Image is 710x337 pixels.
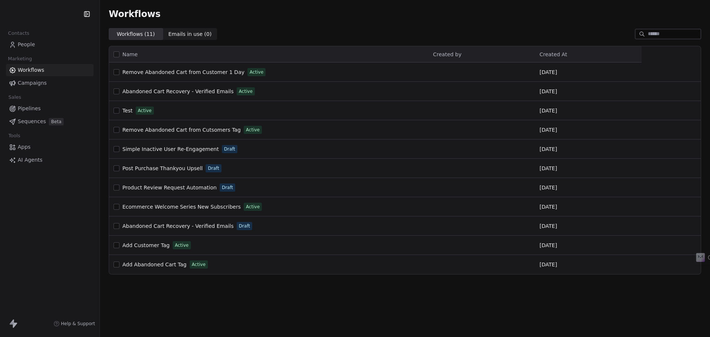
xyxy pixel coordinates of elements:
[239,223,250,229] span: Draft
[122,261,187,268] a: Add Abandoned Cart Tag
[49,118,64,125] span: Beta
[540,203,557,210] span: [DATE]
[138,107,152,114] span: Active
[18,105,41,112] span: Pipelines
[540,126,557,134] span: [DATE]
[122,108,133,114] span: Test
[122,145,219,153] a: Simple Inactive User Re-Engagement
[122,88,234,94] span: Abandoned Cart Recovery - Verified Emails
[18,143,31,151] span: Apps
[6,102,94,115] a: Pipelines
[239,88,253,95] span: Active
[122,242,170,248] span: Add Customer Tag
[224,146,235,152] span: Draft
[122,223,234,229] span: Abandoned Cart Recovery - Verified Emails
[122,88,234,95] a: Abandoned Cart Recovery - Verified Emails
[6,77,94,89] a: Campaigns
[6,141,94,153] a: Apps
[18,66,44,74] span: Workflows
[122,51,138,58] span: Name
[540,145,557,153] span: [DATE]
[122,165,203,171] span: Post Purchase Thankyou Upsell
[122,69,244,75] span: Remove Abandoned Cart from Customer 1 Day
[122,185,217,191] span: Product Review Request Automation
[61,321,95,327] span: Help & Support
[540,242,557,249] span: [DATE]
[6,64,94,76] a: Workflows
[122,222,234,230] a: Abandoned Cart Recovery - Verified Emails
[540,184,557,191] span: [DATE]
[122,203,241,210] a: Ecommerce Welcome Series New Subscribers
[122,242,170,249] a: Add Customer Tag
[18,41,35,48] span: People
[122,184,217,191] a: Product Review Request Automation
[122,146,219,152] span: Simple Inactive User Re-Engagement
[18,118,46,125] span: Sequences
[208,165,219,172] span: Draft
[5,28,33,39] span: Contacts
[246,203,260,210] span: Active
[433,51,461,57] span: Created by
[540,68,557,76] span: [DATE]
[192,261,206,268] span: Active
[6,115,94,128] a: SequencesBeta
[122,165,203,172] a: Post Purchase Thankyou Upsell
[222,184,233,191] span: Draft
[540,165,557,172] span: [DATE]
[122,127,241,133] span: Remove Abandoned Cart from Cutsomers Tag
[109,9,160,19] span: Workflows
[122,204,241,210] span: Ecommerce Welcome Series New Subscribers
[175,242,189,249] span: Active
[18,79,47,87] span: Campaigns
[6,154,94,166] a: AI Agents
[5,130,23,141] span: Tools
[122,262,187,267] span: Add Abandoned Cart Tag
[122,126,241,134] a: Remove Abandoned Cart from Cutsomers Tag
[540,88,557,95] span: [DATE]
[54,321,95,327] a: Help & Support
[540,107,557,114] span: [DATE]
[250,69,263,75] span: Active
[168,30,212,38] span: Emails in use ( 0 )
[5,53,35,64] span: Marketing
[540,51,567,57] span: Created At
[246,127,260,133] span: Active
[540,222,557,230] span: [DATE]
[5,92,24,103] span: Sales
[6,38,94,51] a: People
[122,107,133,114] a: Test
[122,68,244,76] a: Remove Abandoned Cart from Customer 1 Day
[540,261,557,268] span: [DATE]
[18,156,43,164] span: AI Agents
